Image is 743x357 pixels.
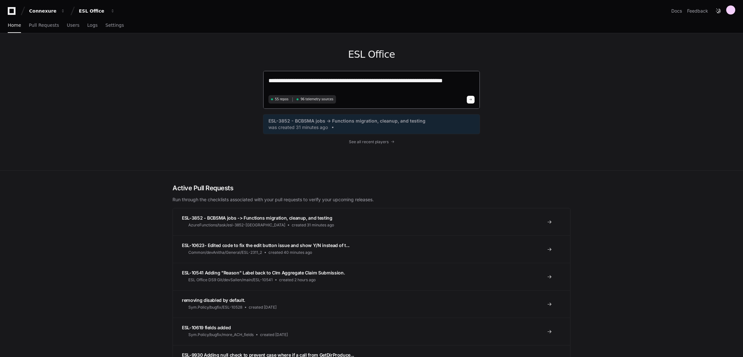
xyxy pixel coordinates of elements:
[260,332,288,337] span: created [DATE]
[67,23,79,27] span: Users
[671,8,682,14] a: Docs
[249,305,277,310] span: created [DATE]
[268,118,425,124] span: ESL-3852 - BCBSMA jobs -> Functions migration, cleanup, and testing
[268,250,312,255] span: created 40 minutes ago
[105,23,124,27] span: Settings
[79,8,107,14] div: ESL Office
[29,8,57,14] div: Connexure
[182,297,245,303] span: removing disabled by default.
[8,23,21,27] span: Home
[182,243,350,248] span: ESL-10623- Edited code to fix the edit button issue and show Y/N instead of t...
[173,318,570,345] a: ESL-10619 fields addedSym.Policy/bugfix/more_ACH_fieldscreated [DATE]
[263,139,480,144] a: See all recent players
[279,277,316,283] span: created 2 hours ago
[173,196,570,203] p: Run through the checklists associated with your pull requests to verify your upcoming releases.
[29,18,59,33] a: Pull Requests
[67,18,79,33] a: Users
[188,223,285,228] span: AzureFunctions/task/esl-3852-[GEOGRAPHIC_DATA]
[8,18,21,33] a: Home
[173,235,570,263] a: ESL-10623- Edited code to fix the edit button issue and show Y/N instead of t...Common/devAnitha/...
[349,139,389,144] span: See all recent players
[173,290,570,318] a: removing disabled by default.Sym.Policy/bugfix/ESL-10528created [DATE]
[687,8,708,14] button: Feedback
[87,18,98,33] a: Logs
[29,23,59,27] span: Pull Requests
[87,23,98,27] span: Logs
[188,250,262,255] span: Common/devAnitha/General/ESL-2311_2
[173,183,570,193] h2: Active Pull Requests
[173,208,570,235] a: ESL-3852 - BCBSMA jobs -> Functions migration, cleanup, and testingAzureFunctions/task/esl-3852-[...
[26,5,68,17] button: Connexure
[300,97,333,102] span: 96 telemetry sources
[105,18,124,33] a: Settings
[268,124,328,131] span: was created 31 minutes ago
[268,118,475,131] a: ESL-3852 - BCBSMA jobs -> Functions migration, cleanup, and testingwas created 31 minutes ago
[182,215,332,221] span: ESL-3852 - BCBSMA jobs -> Functions migration, cleanup, and testing
[188,277,273,283] span: ESL Office DS9 Git/devSallen/main/ESL-10541
[263,49,480,60] h1: ESL Office
[182,270,345,275] span: ESL-10541 Adding "Reason" Label back to Clm Aggregate Claim Submission.
[173,263,570,290] a: ESL-10541 Adding "Reason" Label back to Clm Aggregate Claim Submission.ESL Office DS9 Git/devSall...
[188,305,242,310] span: Sym.Policy/bugfix/ESL-10528
[76,5,118,17] button: ESL Office
[275,97,288,102] span: 55 repos
[292,223,334,228] span: created 31 minutes ago
[188,332,254,337] span: Sym.Policy/bugfix/more_ACH_fields
[182,325,231,330] span: ESL-10619 fields added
